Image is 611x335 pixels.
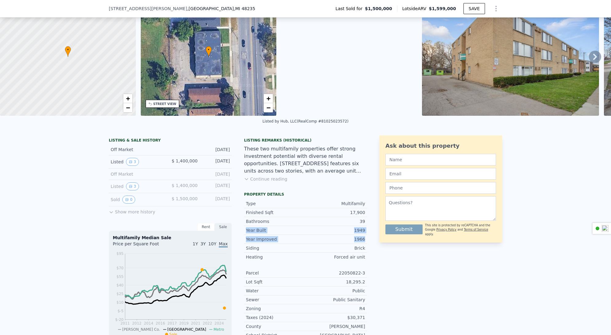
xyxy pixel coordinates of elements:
div: Taxes (2024) [246,314,305,321]
tspan: $55 [116,275,124,279]
div: Off Market [111,171,165,177]
div: Type [246,201,305,207]
div: Multifamily Median Sale [113,235,228,241]
tspan: $40 [116,283,124,287]
div: Rent [197,223,215,231]
button: View historical data [122,196,135,204]
span: $1,500,000 [365,6,392,12]
div: Zoning [246,306,305,312]
div: Bathrooms [246,218,305,224]
input: Email [385,168,496,180]
div: [DATE] [203,146,230,153]
div: Year Improved [246,236,305,242]
div: 18,295.2 [305,279,365,285]
span: • [65,47,71,53]
button: View historical data [126,158,139,166]
div: Brick [305,245,365,251]
span: $ 1,500,000 [171,196,198,201]
div: Year Built [246,227,305,233]
div: Forced air unit [305,254,365,260]
button: Continue reading [244,176,287,182]
div: Sale [215,223,232,231]
button: SAVE [463,3,485,14]
tspan: 2022 [203,321,212,325]
div: R4 [305,306,365,312]
div: Public Sanitary [305,297,365,303]
a: Privacy Policy [436,228,456,231]
div: [PERSON_NAME] [305,323,365,329]
div: 39 [305,218,365,224]
span: $ 1,400,000 [171,183,198,188]
div: These two multifamily properties offer strong investment potential with diverse rental opportunit... [244,145,367,175]
span: 3Y [200,241,206,246]
tspan: $95 [116,251,124,256]
div: Public [305,288,365,294]
div: Multifamily [305,201,365,207]
span: [STREET_ADDRESS][PERSON_NAME] [109,6,187,12]
tspan: 2016 [156,321,165,325]
div: Listed [111,158,165,166]
tspan: 2021 [191,321,200,325]
tspan: 2024 [215,321,224,325]
div: • [65,46,71,57]
span: 10Y [208,241,216,246]
span: $ 1,400,000 [171,158,198,163]
tspan: $25 [116,292,124,296]
a: Zoom in [264,94,273,103]
span: 1Y [193,241,198,246]
span: , [GEOGRAPHIC_DATA] [187,6,255,12]
div: [DATE] [203,171,230,177]
div: Parcel [246,270,305,276]
input: Phone [385,182,496,194]
div: Sewer [246,297,305,303]
div: Listed by Hub, LLC (RealComp #81025023572) [262,119,349,123]
tspan: 2014 [144,321,153,325]
div: STREET VIEW [153,102,176,106]
div: 17,900 [305,209,365,216]
div: This site is protected by reCAPTCHA and the Google and apply. [425,223,496,236]
div: [DATE] [203,196,230,204]
span: − [126,104,130,111]
div: [DATE] [203,182,230,190]
div: Listing Remarks (Historical) [244,138,367,143]
tspan: $10 [116,300,124,305]
div: Property details [244,192,367,197]
div: Ask about this property [385,142,496,150]
tspan: $-20 [115,317,124,322]
input: Name [385,154,496,166]
div: 1966 [305,236,365,242]
div: [DATE] [203,158,230,166]
div: 1949 [305,227,365,233]
div: Siding [246,245,305,251]
tspan: 2019 [179,321,189,325]
div: $30,371 [305,314,365,321]
a: Terms of Service [464,228,488,231]
div: Lot Sqft [246,279,305,285]
div: Finished Sqft [246,209,305,216]
tspan: 2012 [132,321,142,325]
span: [GEOGRAPHIC_DATA] [168,327,206,332]
span: • [206,47,212,53]
span: − [266,104,270,111]
button: Show more history [109,206,155,215]
div: • [206,46,212,57]
div: Price per Square Foot [113,241,170,251]
span: [PERSON_NAME] Co. [122,327,160,332]
tspan: 2017 [168,321,177,325]
tspan: 2011 [120,321,130,325]
span: Metro [214,327,224,332]
tspan: $70 [116,266,124,270]
span: Last Sold for [336,6,365,12]
div: LISTING & SALE HISTORY [109,138,232,144]
span: + [266,95,270,102]
span: Max [219,241,228,247]
span: $1,599,000 [429,6,456,11]
span: + [126,95,130,102]
a: Zoom in [123,94,132,103]
tspan: $-5 [117,309,124,313]
div: Sold [111,196,165,204]
button: Submit [385,224,423,234]
div: Water [246,288,305,294]
a: Zoom out [264,103,273,112]
span: , MI 48235 [234,6,255,11]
